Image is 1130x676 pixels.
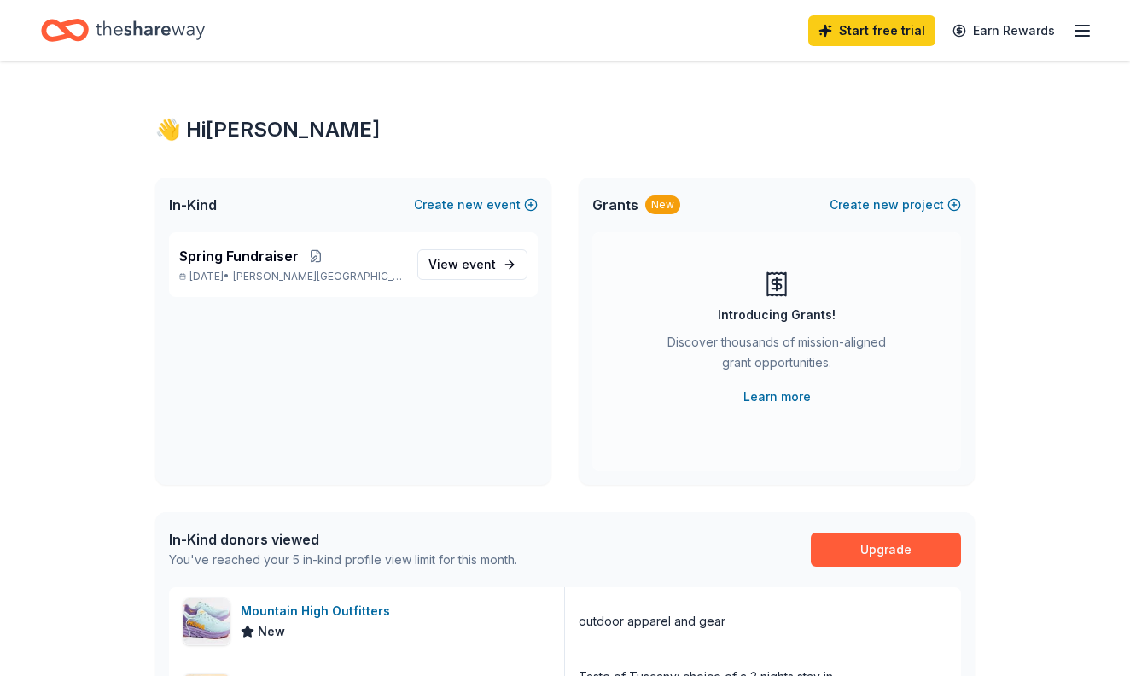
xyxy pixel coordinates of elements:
button: Createnewevent [414,195,538,215]
a: Earn Rewards [942,15,1065,46]
div: 👋 Hi [PERSON_NAME] [155,116,975,143]
div: In-Kind donors viewed [169,529,517,550]
div: Introducing Grants! [718,305,836,325]
div: outdoor apparel and gear [579,611,725,632]
span: [PERSON_NAME][GEOGRAPHIC_DATA], [GEOGRAPHIC_DATA] [233,270,404,283]
div: Mountain High Outfitters [241,601,397,621]
span: Grants [592,195,638,215]
div: New [645,195,680,214]
span: New [258,621,285,642]
a: Start free trial [808,15,935,46]
span: Spring Fundraiser [179,246,299,266]
a: Home [41,10,205,50]
span: new [457,195,483,215]
div: You've reached your 5 in-kind profile view limit for this month. [169,550,517,570]
span: event [462,257,496,271]
img: Image for Mountain High Outfitters [183,598,230,644]
span: In-Kind [169,195,217,215]
button: Createnewproject [830,195,961,215]
a: View event [417,249,527,280]
a: Learn more [743,387,811,407]
span: new [873,195,899,215]
span: View [428,254,496,275]
div: Discover thousands of mission-aligned grant opportunities. [661,332,893,380]
a: Upgrade [811,533,961,567]
p: [DATE] • [179,270,404,283]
